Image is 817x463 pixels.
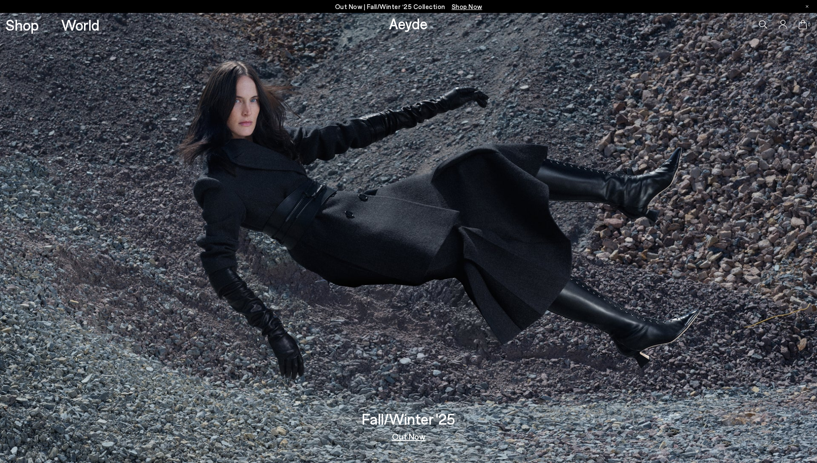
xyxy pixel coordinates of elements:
[389,14,428,32] a: Aeyde
[6,17,39,32] a: Shop
[798,20,807,29] a: 0
[807,22,811,27] span: 0
[452,3,482,10] span: Navigate to /collections/new-in
[392,432,426,441] a: Out Now
[61,17,99,32] a: World
[362,411,455,426] h3: Fall/Winter '25
[335,1,482,12] p: Out Now | Fall/Winter ‘25 Collection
